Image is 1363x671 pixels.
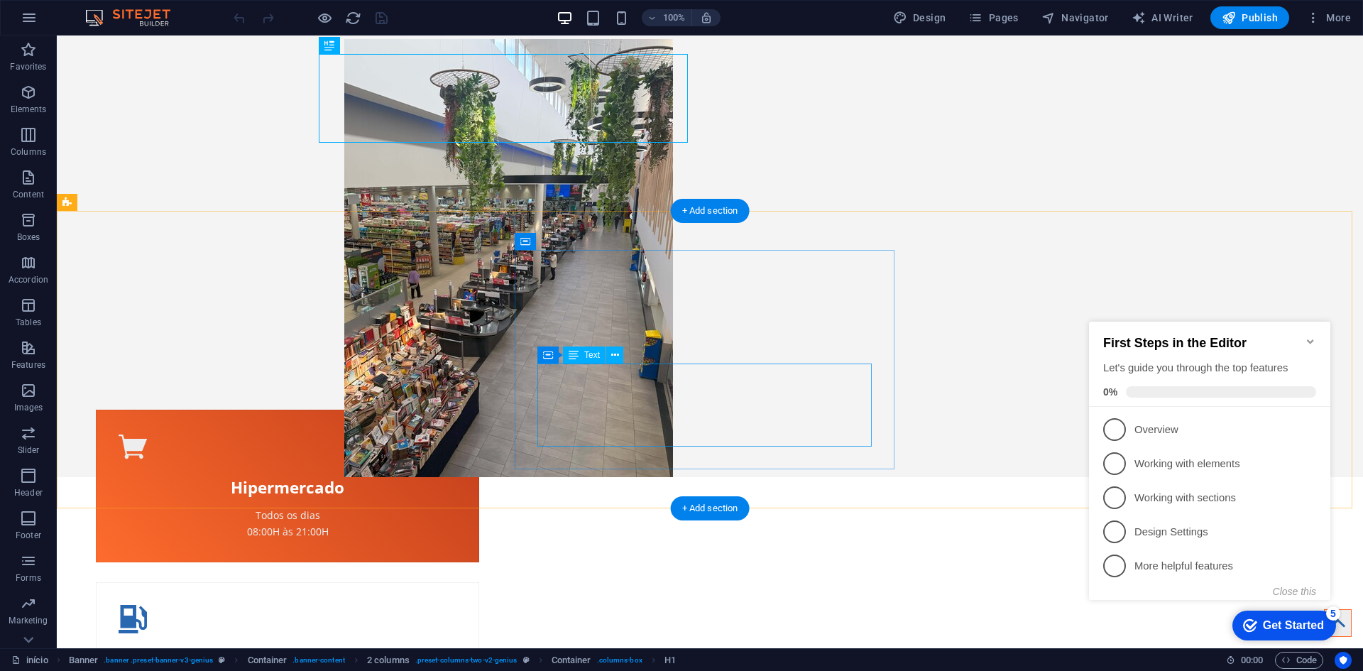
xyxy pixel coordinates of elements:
[968,11,1018,25] span: Pages
[887,6,952,29] button: Design
[243,305,257,320] div: 5
[292,652,344,669] span: . banner-content
[180,318,241,331] div: Get Started
[893,11,946,25] span: Design
[6,111,247,146] li: Overview
[14,402,43,413] p: Images
[671,496,750,520] div: + Add section
[11,359,45,371] p: Features
[9,274,48,285] p: Accordion
[9,615,48,626] p: Marketing
[552,652,591,669] span: Click to select. Double-click to edit
[1335,652,1352,669] button: Usercentrics
[17,231,40,243] p: Boxes
[1241,652,1263,669] span: 00 00
[20,60,233,75] div: Let's guide you through the top features
[1226,652,1264,669] h6: Session time
[104,652,213,669] span: . banner .preset-banner-v3-genius
[523,656,530,664] i: This element is a customizable preset
[887,6,952,29] div: Design (Ctrl+Alt+Y)
[1275,652,1323,669] button: Code
[190,285,233,296] button: Close this
[316,9,333,26] button: Click here to leave preview mode and continue editing
[584,351,600,359] span: Text
[149,310,253,339] div: Get Started 5 items remaining, 0% complete
[51,121,221,136] p: Overview
[700,11,713,24] i: On resize automatically adjust zoom level to fit chosen device.
[963,6,1024,29] button: Pages
[51,258,221,273] p: More helpful features
[344,9,361,26] button: reload
[51,190,221,204] p: Working with sections
[18,444,40,456] p: Slider
[671,199,750,223] div: + Add section
[1132,11,1193,25] span: AI Writer
[6,180,247,214] li: Working with sections
[69,652,676,669] nav: breadcrumb
[1301,6,1357,29] button: More
[1041,11,1109,25] span: Navigator
[1306,11,1351,25] span: More
[6,248,247,282] li: More helpful features
[11,652,48,669] a: Click to cancel selection. Double-click to open Pages
[20,85,43,97] span: 0%
[664,652,676,669] span: Click to select. Double-click to edit
[6,214,247,248] li: Design Settings
[6,146,247,180] li: Working with elements
[13,189,44,200] p: Content
[221,35,233,46] div: Minimize checklist
[597,652,642,669] span: . columns-box
[1210,6,1289,29] button: Publish
[219,656,225,664] i: This element is a customizable preset
[345,10,361,26] i: Reload page
[51,156,221,170] p: Working with elements
[20,35,233,50] h2: First Steps in the Editor
[367,652,410,669] span: Click to select. Double-click to edit
[248,652,288,669] span: Click to select. Double-click to edit
[10,61,46,72] p: Favorites
[1036,6,1115,29] button: Navigator
[16,317,41,328] p: Tables
[16,530,41,541] p: Footer
[16,572,41,584] p: Forms
[1281,652,1317,669] span: Code
[82,9,188,26] img: Editor Logo
[69,652,99,669] span: Click to select. Double-click to edit
[642,9,692,26] button: 100%
[11,104,47,115] p: Elements
[1126,6,1199,29] button: AI Writer
[663,9,686,26] h6: 100%
[14,487,43,498] p: Header
[11,146,46,158] p: Columns
[51,224,221,239] p: Design Settings
[415,652,518,669] span: . preset-columns-two-v2-genius
[1222,11,1278,25] span: Publish
[1251,655,1253,665] span: :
